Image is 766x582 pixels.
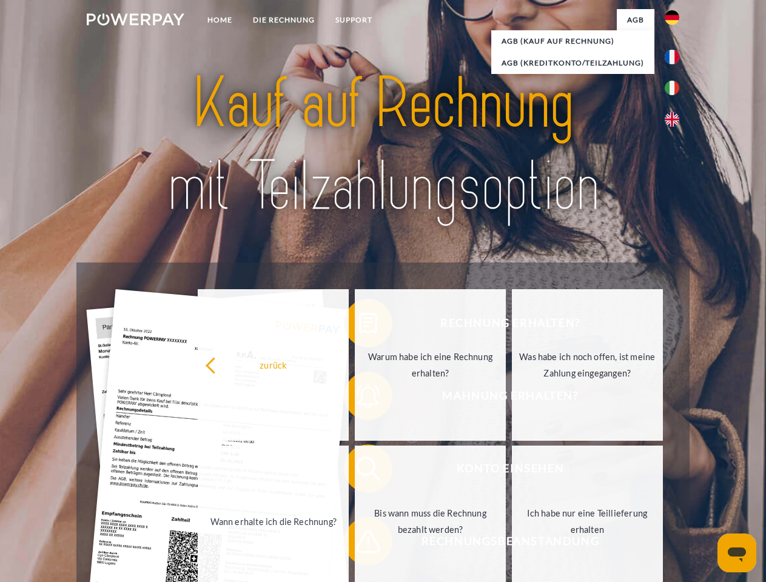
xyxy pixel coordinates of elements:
a: DIE RECHNUNG [243,9,325,31]
a: SUPPORT [325,9,383,31]
div: zurück [205,356,341,373]
a: AGB (Kauf auf Rechnung) [491,30,654,52]
img: logo-powerpay-white.svg [87,13,184,25]
div: Ich habe nur eine Teillieferung erhalten [519,505,656,538]
img: it [665,81,679,95]
a: Home [197,9,243,31]
div: Warum habe ich eine Rechnung erhalten? [362,349,499,381]
div: Bis wann muss die Rechnung bezahlt werden? [362,505,499,538]
img: title-powerpay_de.svg [116,58,650,232]
div: Wann erhalte ich die Rechnung? [205,513,341,529]
img: fr [665,50,679,64]
div: Was habe ich noch offen, ist meine Zahlung eingegangen? [519,349,656,381]
a: AGB (Kreditkonto/Teilzahlung) [491,52,654,74]
iframe: Schaltfläche zum Öffnen des Messaging-Fensters [717,533,756,572]
img: en [665,112,679,127]
a: Was habe ich noch offen, ist meine Zahlung eingegangen? [512,289,663,441]
a: agb [617,9,654,31]
img: de [665,10,679,25]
